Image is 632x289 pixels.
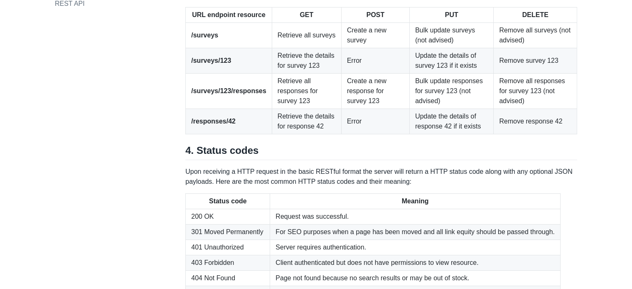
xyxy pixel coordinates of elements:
td: Retrieve the details for response 42 [272,109,341,134]
th: Meaning [270,194,561,209]
td: Retrieve all surveys [272,23,341,48]
td: Client authenticated but does not have permissions to view resource. [270,255,561,271]
th: POST [341,7,409,23]
strong: /surveys/123 [191,57,231,64]
td: Server requires authentication. [270,240,561,255]
th: Status code [186,194,270,209]
td: 404 Not Found [186,271,270,286]
h2: 4. Status codes [185,144,577,160]
td: 200 OK [186,209,270,225]
td: Bulk update responses for survey 123 (not advised) [410,74,494,109]
td: 301 Moved Permanently [186,225,270,240]
th: DELETE [494,7,577,23]
strong: /responses/42 [191,118,236,125]
td: Create a new response for survey 123 [341,74,409,109]
td: Remove response 42 [494,109,577,134]
td: Request was successful. [270,209,561,225]
td: Bulk update surveys (not advised) [410,23,494,48]
strong: /surveys/123/responses [191,87,266,94]
td: Create a new survey [341,23,409,48]
td: Update the details of survey 123 if it exists [410,48,494,74]
td: Error [341,48,409,74]
td: Retrieve the details for survey 123 [272,48,341,74]
th: URL endpoint resource [186,7,272,23]
td: Remove all responses for survey 123 (not advised) [494,74,577,109]
td: Remove survey 123 [494,48,577,74]
p: Upon receiving a HTTP request in the basic RESTful format the server will return a HTTP status co... [185,167,577,187]
td: Retrieve all responses for survey 123 [272,74,341,109]
td: Error [341,109,409,134]
td: 403 Forbidden [186,255,270,271]
td: 401 Unauthorized [186,240,270,255]
td: Remove all surveys (not advised) [494,23,577,48]
strong: /surveys [191,32,218,39]
th: PUT [410,7,494,23]
td: Page not found because no search results or may be out of stock. [270,271,561,286]
th: GET [272,7,341,23]
td: For SEO purposes when a page has been moved and all link equity should be passed through. [270,225,561,240]
td: Update the details of response 42 if it exists [410,109,494,134]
